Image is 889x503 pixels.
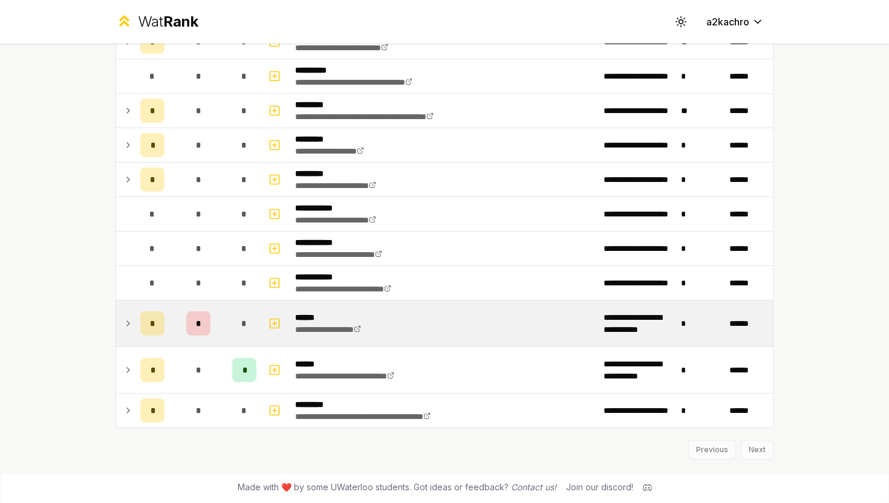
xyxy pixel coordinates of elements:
div: Wat [138,12,198,31]
div: Join our discord! [566,481,633,493]
span: a2kachro [706,15,749,29]
span: Made with ❤️ by some UWaterloo students. Got ideas or feedback? [238,481,556,493]
button: a2kachro [697,11,773,33]
span: Rank [163,13,198,30]
a: WatRank [116,12,198,31]
a: Contact us! [511,482,556,492]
